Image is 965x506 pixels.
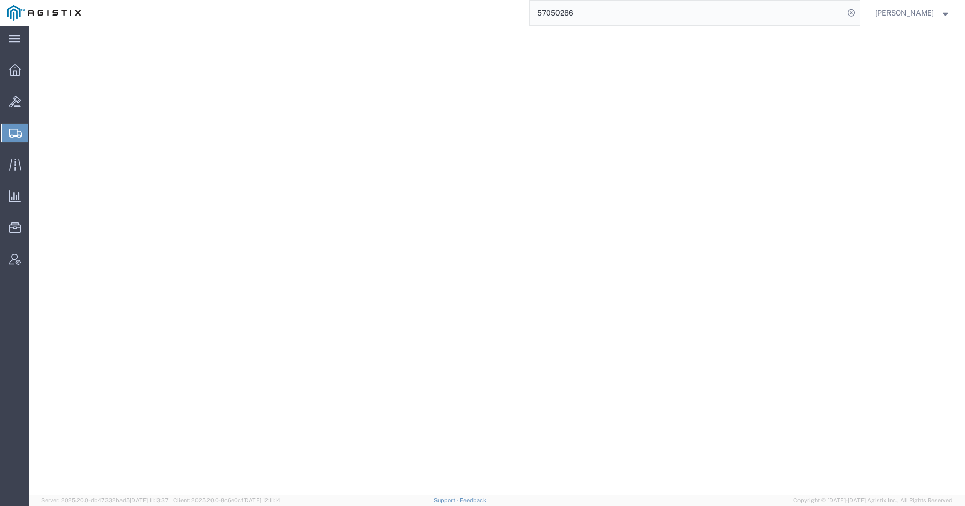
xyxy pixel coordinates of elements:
[173,497,280,503] span: Client: 2025.20.0-8c6e0cf
[434,497,460,503] a: Support
[41,497,169,503] span: Server: 2025.20.0-db47332bad5
[530,1,844,25] input: Search for shipment number, reference number
[29,26,965,495] iframe: FS Legacy Container
[793,496,953,505] span: Copyright © [DATE]-[DATE] Agistix Inc., All Rights Reserved
[7,5,81,21] img: logo
[874,7,951,19] button: [PERSON_NAME]
[130,497,169,503] span: [DATE] 11:13:37
[875,7,934,19] span: Andrew Wacyra
[243,497,280,503] span: [DATE] 12:11:14
[460,497,486,503] a: Feedback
